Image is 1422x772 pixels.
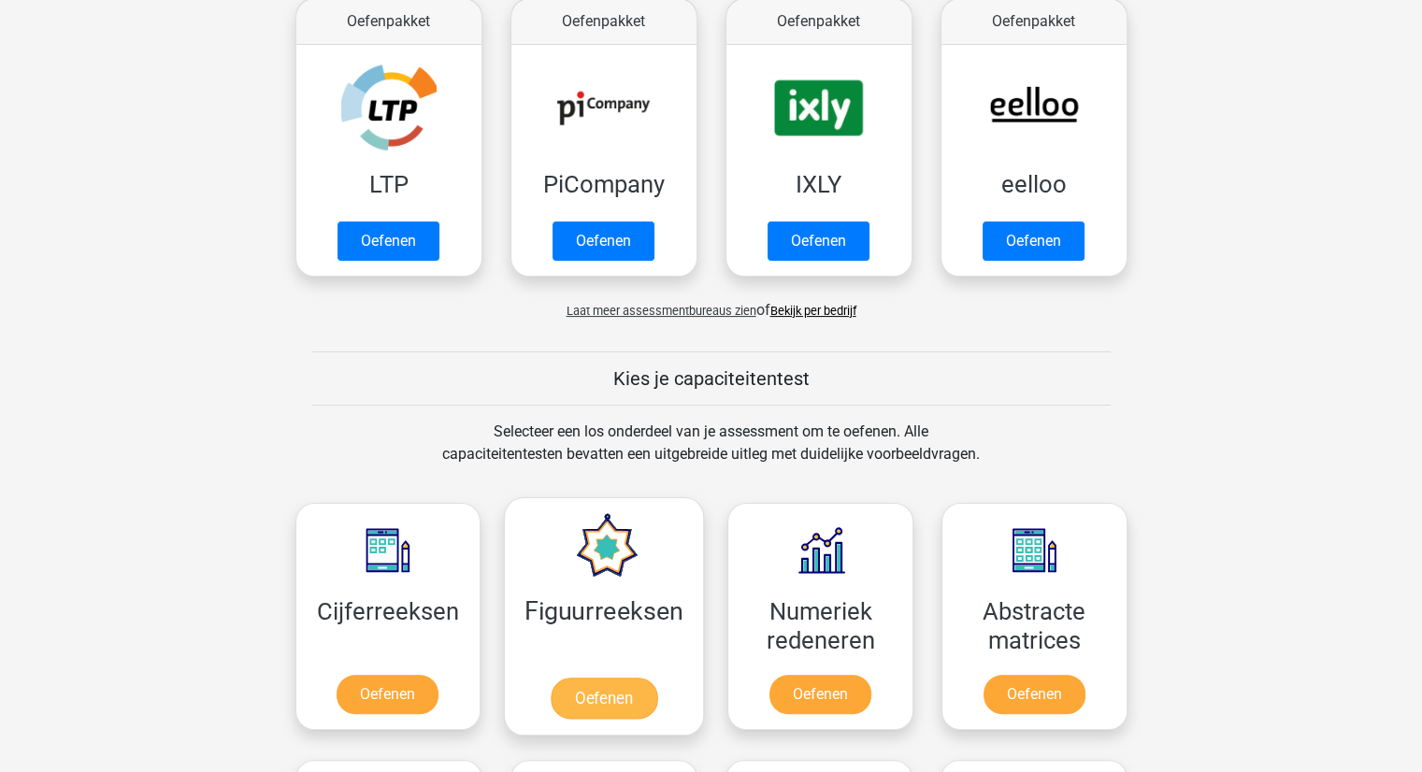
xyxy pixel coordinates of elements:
div: Selecteer een los onderdeel van je assessment om te oefenen. Alle capaciteitentesten bevatten een... [424,421,998,488]
a: Bekijk per bedrijf [770,304,856,318]
a: Oefenen [984,675,1085,714]
a: Oefenen [553,222,654,261]
a: Oefenen [769,675,871,714]
a: Oefenen [768,222,869,261]
a: Oefenen [338,222,439,261]
a: Oefenen [551,678,657,719]
a: Oefenen [983,222,1084,261]
h5: Kies je capaciteitentest [312,367,1111,390]
span: Laat meer assessmentbureaus zien [567,304,756,318]
a: Oefenen [337,675,438,714]
div: of [281,284,1142,322]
